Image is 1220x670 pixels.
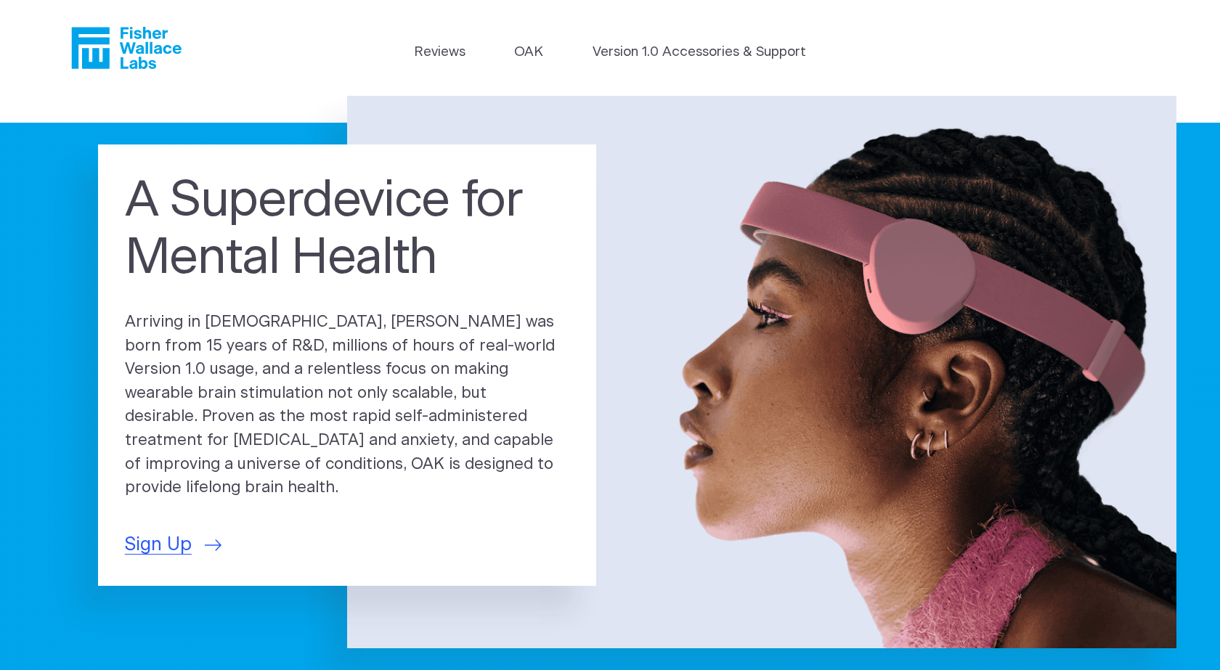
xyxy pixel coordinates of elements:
[514,42,543,62] a: OAK
[593,42,806,62] a: Version 1.0 Accessories & Support
[125,531,192,559] span: Sign Up
[125,311,570,500] p: Arriving in [DEMOGRAPHIC_DATA], [PERSON_NAME] was born from 15 years of R&D, millions of hours of...
[125,172,570,287] h1: A Superdevice for Mental Health
[414,42,465,62] a: Reviews
[125,531,222,559] a: Sign Up
[71,27,182,69] a: Fisher Wallace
